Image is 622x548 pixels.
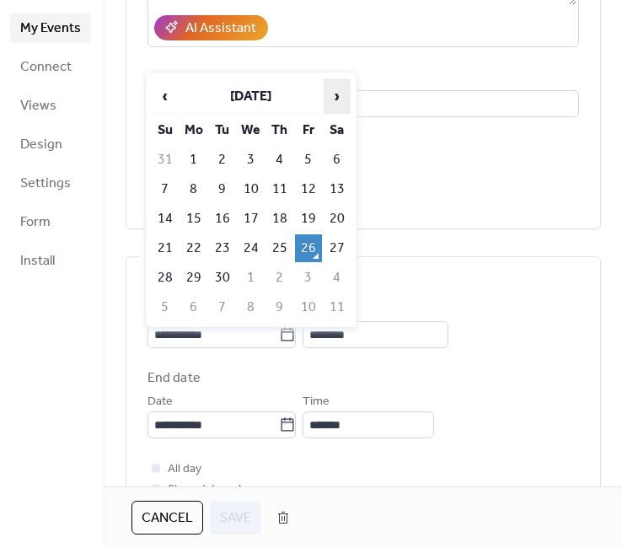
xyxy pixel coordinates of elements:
td: 16 [209,205,236,233]
td: 24 [238,234,265,262]
td: 10 [295,293,322,321]
td: 27 [324,234,351,262]
td: 26 [295,234,322,262]
th: [DATE] [180,78,322,115]
td: 11 [324,293,351,321]
td: 31 [152,146,179,174]
td: 19 [295,205,322,233]
span: My Events [20,19,81,39]
span: Cancel [142,508,193,529]
td: 3 [295,264,322,292]
td: 4 [324,264,351,292]
td: 9 [209,175,236,203]
a: Form [10,207,91,237]
td: 17 [238,205,265,233]
span: ‹ [153,79,178,113]
th: Su [152,116,179,144]
td: 1 [180,146,207,174]
td: 9 [266,293,293,321]
a: Install [10,245,91,276]
div: AI Assistant [185,19,256,39]
button: Cancel [131,501,203,535]
td: 25 [266,234,293,262]
td: 6 [180,293,207,321]
span: Install [20,251,55,271]
td: 12 [295,175,322,203]
span: Date [147,392,173,412]
td: 11 [266,175,293,203]
td: 2 [266,264,293,292]
td: 21 [152,234,179,262]
th: Th [266,116,293,144]
td: 5 [295,146,322,174]
a: Design [10,129,91,159]
td: 5 [152,293,179,321]
span: All day [168,459,201,480]
span: Show date only [168,480,247,500]
td: 30 [209,264,236,292]
span: Time [303,392,330,412]
td: 7 [209,293,236,321]
th: Tu [209,116,236,144]
th: Sa [324,116,351,144]
td: 14 [152,205,179,233]
td: 6 [324,146,351,174]
td: 13 [324,175,351,203]
span: › [324,79,350,113]
td: 23 [209,234,236,262]
td: 20 [324,205,351,233]
td: 8 [238,293,265,321]
td: 18 [266,205,293,233]
span: Connect [20,57,72,78]
a: Settings [10,168,91,198]
td: 22 [180,234,207,262]
td: 10 [238,175,265,203]
td: 2 [209,146,236,174]
td: 28 [152,264,179,292]
th: We [238,116,265,144]
div: End date [147,368,201,389]
button: AI Assistant [154,15,268,40]
a: My Events [10,13,91,43]
td: 8 [180,175,207,203]
span: Form [20,212,51,233]
th: Mo [180,116,207,144]
td: 4 [266,146,293,174]
div: Location [147,67,576,88]
td: 7 [152,175,179,203]
td: 29 [180,264,207,292]
a: Connect [10,51,91,82]
span: Design [20,135,62,155]
td: 1 [238,264,265,292]
a: Views [10,90,91,121]
td: 15 [180,205,207,233]
span: Views [20,96,56,116]
td: 3 [238,146,265,174]
span: Settings [20,174,71,194]
th: Fr [295,116,322,144]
